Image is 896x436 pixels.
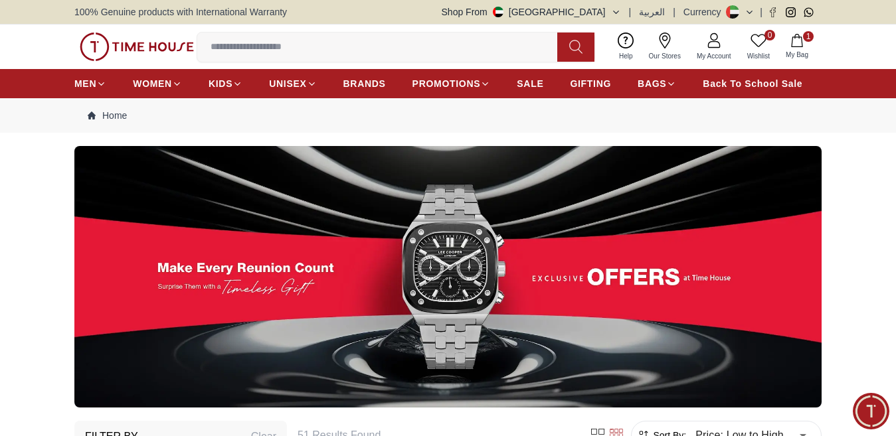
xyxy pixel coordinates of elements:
a: MEN [74,72,106,96]
a: Our Stores [641,30,689,64]
a: GIFTING [570,72,611,96]
img: ... [74,146,822,407]
span: BAGS [638,77,666,90]
span: SALE [517,77,543,90]
a: BAGS [638,72,676,96]
a: Help [611,30,641,64]
a: Instagram [786,7,796,17]
span: WOMEN [133,77,172,90]
a: Facebook [768,7,778,17]
span: BRANDS [343,77,386,90]
div: Currency [683,5,727,19]
span: PROMOTIONS [412,77,481,90]
span: | [760,5,762,19]
a: PROMOTIONS [412,72,491,96]
span: Our Stores [644,51,686,61]
span: GIFTING [570,77,611,90]
a: BRANDS [343,72,386,96]
span: Back To School Sale [703,77,802,90]
a: Back To School Sale [703,72,802,96]
span: | [673,5,675,19]
img: ... [80,33,194,61]
span: MEN [74,77,96,90]
span: Help [614,51,638,61]
div: Chat Widget [853,393,889,429]
span: My Account [691,51,737,61]
button: العربية [639,5,665,19]
span: 100% Genuine products with International Warranty [74,5,287,19]
span: 0 [764,30,775,40]
a: SALE [517,72,543,96]
span: KIDS [209,77,232,90]
a: Whatsapp [804,7,814,17]
span: | [629,5,632,19]
span: Wishlist [742,51,775,61]
span: My Bag [780,50,814,60]
a: 0Wishlist [739,30,778,64]
nav: Breadcrumb [74,98,822,133]
a: WOMEN [133,72,182,96]
button: 1My Bag [778,31,816,62]
span: UNISEX [269,77,306,90]
img: United Arab Emirates [493,7,503,17]
a: UNISEX [269,72,316,96]
a: Home [88,109,127,122]
a: KIDS [209,72,242,96]
span: 1 [803,31,814,42]
button: Shop From[GEOGRAPHIC_DATA] [442,5,621,19]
